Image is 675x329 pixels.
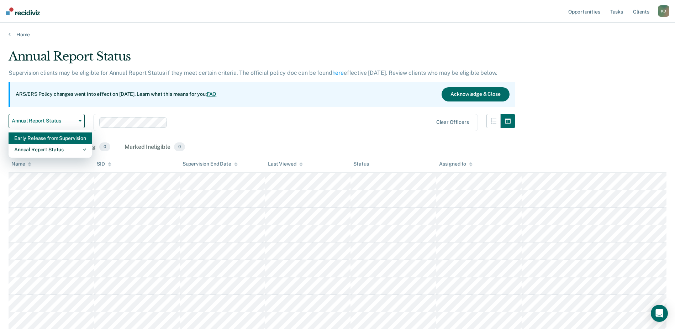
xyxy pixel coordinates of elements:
[332,69,344,76] a: here
[442,87,509,101] button: Acknowledge & Close
[268,161,302,167] div: Last Viewed
[9,114,85,128] button: Annual Report Status
[97,161,111,167] div: SID
[9,49,515,69] div: Annual Report Status
[14,144,86,155] div: Annual Report Status
[14,132,86,144] div: Early Release from Supervision
[6,7,40,15] img: Recidiviz
[174,142,185,152] span: 0
[436,119,469,125] div: Clear officers
[12,118,76,124] span: Annual Report Status
[658,5,669,17] button: KD
[353,161,369,167] div: Status
[658,5,669,17] div: K D
[439,161,473,167] div: Assigned to
[73,140,112,155] div: Pending0
[9,31,666,38] a: Home
[207,91,217,97] a: FAQ
[123,140,186,155] div: Marked Ineligible0
[99,142,110,152] span: 0
[651,305,668,322] div: Open Intercom Messenger
[11,161,31,167] div: Name
[9,69,497,76] p: Supervision clients may be eligible for Annual Report Status if they meet certain criteria. The o...
[16,91,216,98] p: ARS/ERS Policy changes went into effect on [DATE]. Learn what this means for you:
[183,161,238,167] div: Supervision End Date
